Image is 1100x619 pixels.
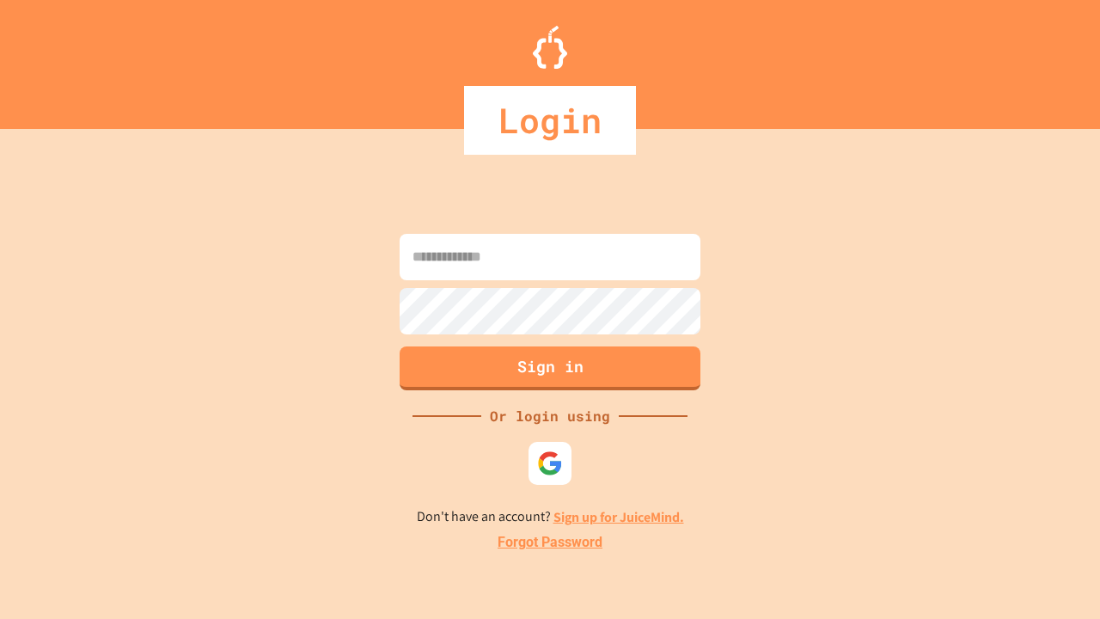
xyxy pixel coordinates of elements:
[537,450,563,476] img: google-icon.svg
[464,86,636,155] div: Login
[400,346,700,390] button: Sign in
[417,506,684,528] p: Don't have an account?
[553,508,684,526] a: Sign up for JuiceMind.
[481,406,619,426] div: Or login using
[498,532,602,553] a: Forgot Password
[533,26,567,69] img: Logo.svg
